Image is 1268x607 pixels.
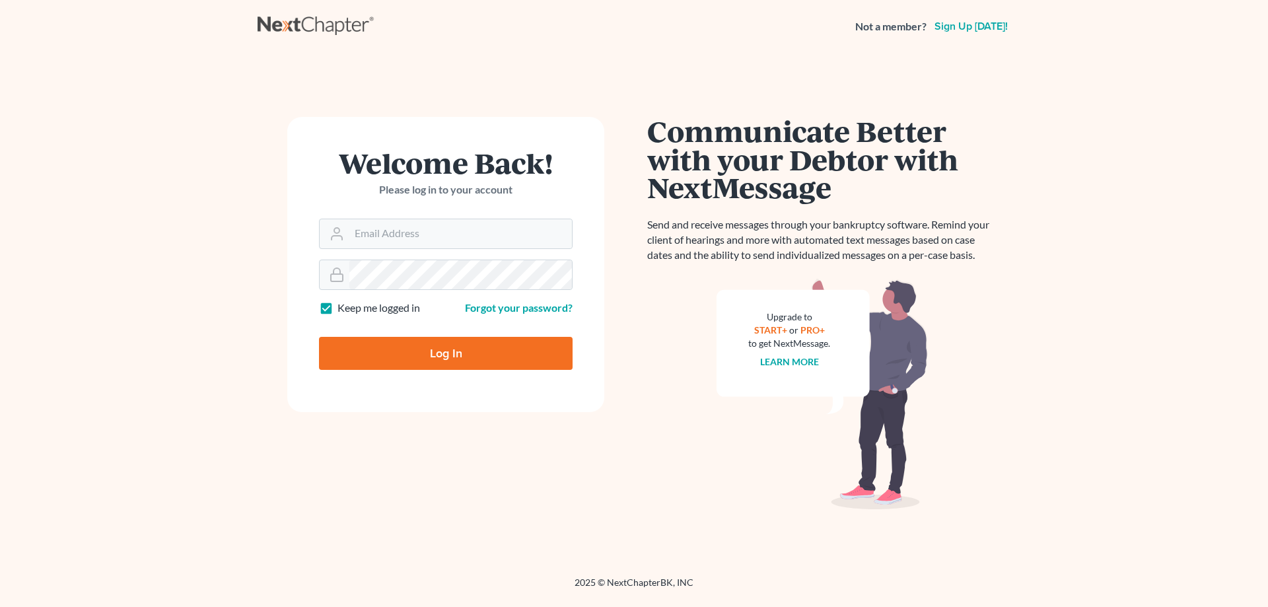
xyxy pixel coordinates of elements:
[647,217,997,263] p: Send and receive messages through your bankruptcy software. Remind your client of hearings and mo...
[349,219,572,248] input: Email Address
[754,324,787,336] a: START+
[760,356,819,367] a: Learn more
[319,182,573,197] p: Please log in to your account
[337,301,420,316] label: Keep me logged in
[932,21,1010,32] a: Sign up [DATE]!
[258,576,1010,600] div: 2025 © NextChapterBK, INC
[800,324,825,336] a: PRO+
[319,149,573,177] h1: Welcome Back!
[465,301,573,314] a: Forgot your password?
[748,310,830,324] div: Upgrade to
[319,337,573,370] input: Log In
[647,117,997,201] h1: Communicate Better with your Debtor with NextMessage
[717,279,928,510] img: nextmessage_bg-59042aed3d76b12b5cd301f8e5b87938c9018125f34e5fa2b7a6b67550977c72.svg
[748,337,830,350] div: to get NextMessage.
[789,324,798,336] span: or
[855,19,927,34] strong: Not a member?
